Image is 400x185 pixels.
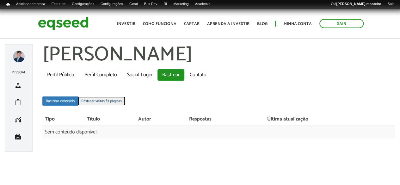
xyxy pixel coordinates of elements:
a: RI [160,2,170,7]
h1: [PERSON_NAME] [42,44,395,66]
li: Meu portfólio [8,94,29,111]
a: Investir [117,22,135,26]
a: Social Login [122,69,157,81]
td: Sem conteúdo disponivel. [42,126,395,139]
img: EqSeed [38,15,89,32]
li: Minha empresa [8,128,29,145]
a: Rastrear [157,69,184,81]
span: person [14,82,22,89]
a: Blog [257,22,268,26]
li: Meu perfil [8,77,29,94]
th: Respostas [187,113,264,126]
a: Perfil Completo [80,69,122,81]
a: Minha conta [284,22,312,26]
th: Título [84,113,135,126]
h2: Pessoal [8,71,29,74]
a: Perfil Público [42,69,79,81]
a: Captar [184,22,200,26]
a: apartment [10,133,28,140]
a: Estrutura [48,2,69,7]
a: Marketing [170,2,192,7]
a: Contato [185,69,211,81]
th: Última atualização [264,113,395,126]
a: Início [3,2,13,8]
a: Sair [319,19,364,28]
a: Configurações [69,2,97,7]
a: Como funciona [143,22,176,26]
th: Autor [136,113,187,126]
a: monitoring [10,116,28,123]
a: work [10,99,28,106]
a: Geral [126,2,141,7]
a: Bus Dev [141,2,161,7]
a: Rastrear visitas às páginas [78,96,125,106]
a: Expandir menu [13,51,25,62]
a: Aprenda a investir [207,22,249,26]
span: apartment [14,133,22,140]
a: Adicionar empresa [13,2,48,7]
strong: [PERSON_NAME].monteiro [336,2,381,6]
span: work [14,99,22,106]
li: Minhas rodadas de investimento [8,111,29,128]
a: person [10,82,28,89]
span: Início [6,2,10,7]
a: Rastrear conteúdo [42,96,78,106]
span: monitoring [14,116,22,123]
a: Olá[PERSON_NAME].monteiro [328,2,384,7]
th: Tipo [42,113,84,126]
a: Academia [192,2,213,7]
a: Sair [384,2,397,7]
a: Configurações [97,2,126,7]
